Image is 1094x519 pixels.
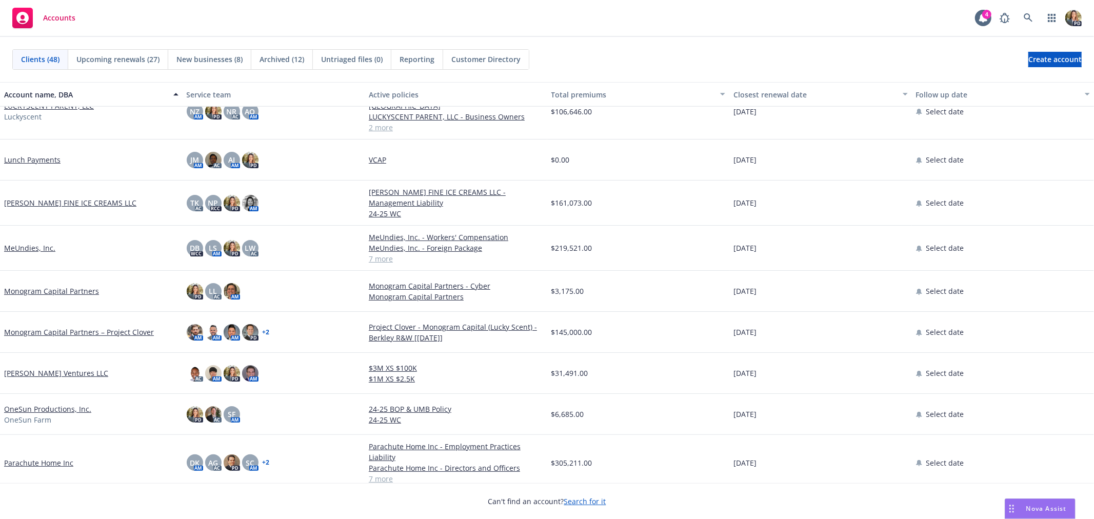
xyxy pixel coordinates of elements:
[187,406,203,423] img: photo
[551,243,592,253] span: $219,521.00
[926,106,964,117] span: Select date
[4,111,42,122] span: Luckyscent
[733,457,757,468] span: [DATE]
[321,54,383,65] span: Untriaged files (0)
[190,197,199,208] span: TK
[369,281,543,291] a: Monogram Capital Partners - Cyber
[1026,504,1067,513] span: Nova Assist
[224,365,240,382] img: photo
[190,457,200,468] span: DK
[228,154,235,165] span: AJ
[242,324,258,341] img: photo
[488,496,606,507] span: Can't find an account?
[369,154,543,165] a: VCAP
[369,232,543,243] a: MeUndies, Inc. - Workers' Compensation
[369,89,543,100] div: Active policies
[4,368,108,378] a: [PERSON_NAME] Ventures LLC
[733,106,757,117] span: [DATE]
[4,414,51,425] span: OneSun Farm
[733,409,757,420] span: [DATE]
[242,195,258,211] img: photo
[4,197,136,208] a: [PERSON_NAME] FINE ICE CREAMS LLC
[733,154,757,165] span: [DATE]
[208,457,218,468] span: AG
[1042,8,1062,28] a: Switch app
[369,463,543,473] a: Parachute Home Inc - Directors and Officers
[926,286,964,296] span: Select date
[1028,50,1082,69] span: Create account
[926,457,964,468] span: Select date
[369,187,543,208] a: [PERSON_NAME] FINE ICE CREAMS LLC - Management Liability
[183,82,365,107] button: Service team
[733,197,757,208] span: [DATE]
[926,368,964,378] span: Select date
[982,10,991,19] div: 4
[224,283,240,300] img: photo
[369,404,543,414] a: 24-25 BOP & UMB Policy
[926,197,964,208] span: Select date
[551,368,588,378] span: $31,491.00
[551,286,584,296] span: $3,175.00
[4,154,61,165] a: Lunch Payments
[369,373,543,384] a: $1M XS $2.5K
[369,291,543,302] a: Monogram Capital Partners
[76,54,160,65] span: Upcoming renewals (27)
[733,286,757,296] span: [DATE]
[187,283,203,300] img: photo
[564,496,606,506] a: Search for it
[551,409,584,420] span: $6,685.00
[4,243,55,253] a: MeUndies, Inc.
[205,365,222,382] img: photo
[205,152,222,168] img: photo
[43,14,75,22] span: Accounts
[551,457,592,468] span: $305,211.00
[551,154,570,165] span: $0.00
[926,327,964,337] span: Select date
[1065,10,1082,26] img: photo
[369,111,543,122] a: LUCKYSCENT PARENT, LLC - Business Owners
[4,286,99,296] a: Monogram Capital Partners
[733,89,897,100] div: Closest renewal date
[208,197,218,208] span: NP
[4,457,73,468] a: Parachute Home Inc
[926,154,964,165] span: Select date
[1018,8,1039,28] a: Search
[4,89,167,100] div: Account name, DBA
[916,89,1079,100] div: Follow up date
[224,324,240,341] img: photo
[209,286,217,296] span: LL
[926,243,964,253] span: Select date
[369,414,543,425] a: 24-25 WC
[369,363,543,373] a: $3M XS $100K
[365,82,547,107] button: Active policies
[369,322,543,343] a: Project Clover - Monogram Capital (Lucky Scent) - Berkley R&W [[DATE]]
[187,89,361,100] div: Service team
[400,54,434,65] span: Reporting
[227,106,237,117] span: NR
[224,195,240,211] img: photo
[551,327,592,337] span: $145,000.00
[190,243,200,253] span: DB
[263,329,270,335] a: + 2
[369,473,543,484] a: 7 more
[21,54,59,65] span: Clients (48)
[994,8,1015,28] a: Report a Bug
[551,89,714,100] div: Total premiums
[224,240,240,256] img: photo
[733,327,757,337] span: [DATE]
[224,454,240,471] img: photo
[205,324,222,341] img: photo
[209,243,217,253] span: LS
[4,404,91,414] a: OneSun Productions, Inc.
[733,243,757,253] span: [DATE]
[242,365,258,382] img: photo
[551,106,592,117] span: $106,646.00
[8,4,79,32] a: Accounts
[451,54,521,65] span: Customer Directory
[190,154,199,165] span: JM
[551,197,592,208] span: $161,073.00
[733,368,757,378] span: [DATE]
